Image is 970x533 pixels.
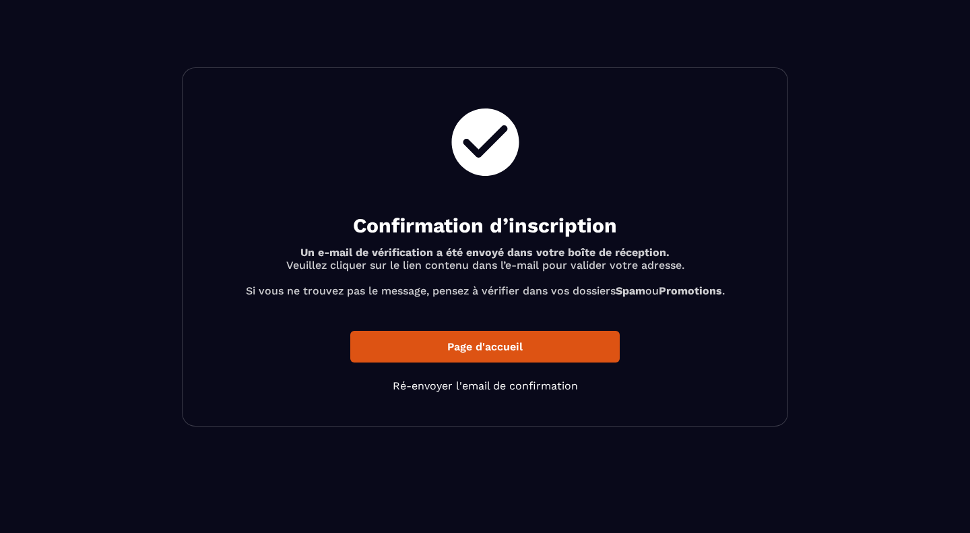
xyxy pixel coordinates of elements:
[445,102,526,183] img: check
[216,212,754,239] h2: Confirmation d’inscription
[350,331,620,363] a: Page d'accueil
[300,246,670,259] b: Un e-mail de vérification a été envoyé dans votre boîte de réception.
[393,379,578,392] a: Ré-envoyer l'email de confirmation
[216,246,754,297] p: Veuillez cliquer sur le lien contenu dans l’e-mail pour valider votre adresse. Si vous ne trouvez...
[616,284,645,297] b: Spam
[659,284,722,297] b: Promotions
